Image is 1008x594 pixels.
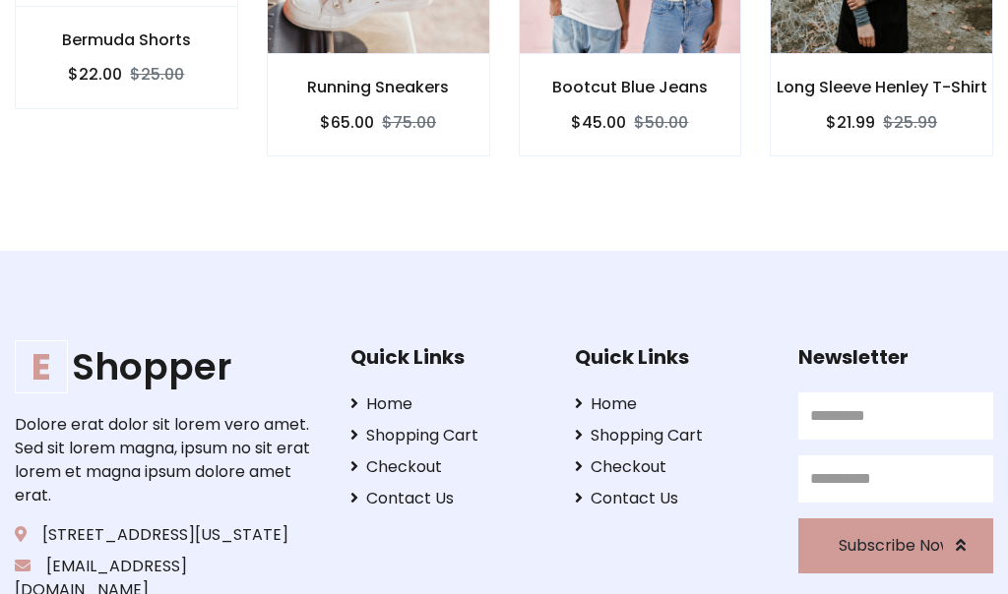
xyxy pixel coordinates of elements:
h6: Bootcut Blue Jeans [520,78,741,96]
a: EShopper [15,345,320,389]
a: Checkout [575,455,770,479]
del: $50.00 [634,111,688,134]
h5: Quick Links [575,345,770,369]
a: Shopping Cart [350,424,545,447]
a: Shopping Cart [575,424,770,447]
a: Home [350,392,545,416]
h6: $45.00 [571,113,626,132]
h6: Long Sleeve Henley T-Shirt [771,78,992,96]
h1: Shopper [15,345,320,389]
del: $25.00 [130,63,184,86]
a: Home [575,392,770,416]
button: Subscribe Now [798,518,993,573]
p: [STREET_ADDRESS][US_STATE] [15,523,320,547]
a: Contact Us [575,487,770,510]
h6: $22.00 [68,65,122,84]
h6: Bermuda Shorts [16,30,237,49]
h6: $65.00 [320,113,374,132]
span: E [15,340,68,393]
a: Contact Us [350,487,545,510]
p: Dolore erat dolor sit lorem vero amet. Sed sit lorem magna, ipsum no sit erat lorem et magna ipsu... [15,413,320,507]
h5: Quick Links [350,345,545,369]
del: $25.99 [883,111,937,134]
a: Checkout [350,455,545,479]
h6: $21.99 [826,113,875,132]
h5: Newsletter [798,345,993,369]
del: $75.00 [382,111,436,134]
h6: Running Sneakers [268,78,489,96]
